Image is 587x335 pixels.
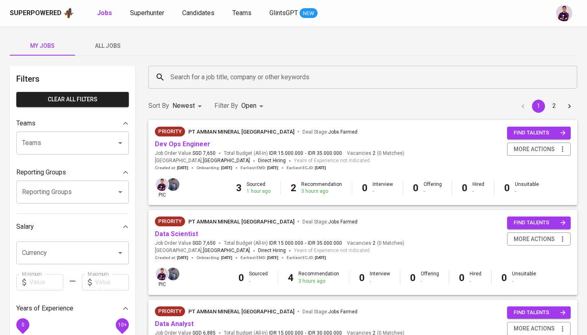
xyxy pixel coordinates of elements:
div: - [424,188,442,195]
span: Job Order Value [155,150,216,157]
div: New Job received from Demand Team [155,127,185,136]
span: Deal Stage : [302,129,357,135]
div: - [373,188,393,195]
b: 0 [459,272,465,284]
span: IDR 15.000.000 [269,240,303,247]
button: find talents [507,217,571,229]
span: [GEOGRAPHIC_DATA] [203,157,250,165]
span: Created at : [155,255,188,261]
span: [GEOGRAPHIC_DATA] [203,247,250,255]
span: [DATE] [177,255,188,261]
a: Data Scientist [155,230,198,238]
span: NEW [300,9,318,18]
div: Recommendation [301,181,342,195]
a: Candidates [182,8,216,18]
span: Jobs Farmed [328,219,357,225]
span: Vacancies ( 0 Matches ) [347,150,404,157]
span: [DATE] [315,255,326,261]
a: GlintsGPT NEW [269,8,318,18]
div: pic [155,177,169,199]
b: 0 [359,272,365,284]
span: SGD 7,650 [192,150,216,157]
span: Jobs Farmed [328,129,357,135]
img: app logo [63,7,74,19]
b: 0 [462,182,468,194]
span: Deal Stage : [302,219,357,225]
div: 3 hours ago [298,278,339,285]
div: - [515,188,539,195]
span: Open [241,102,256,109]
span: My Jobs [15,41,70,51]
button: more actions [507,232,571,246]
img: erwin@glints.com [156,268,168,280]
span: Total Budget (All-In) [224,240,342,247]
span: Jobs Farmed [328,309,357,315]
span: Onboarding : [196,255,232,261]
div: Sourced [247,181,271,195]
a: Jobs [97,8,114,18]
input: Value [95,274,129,290]
a: Data Analyst [155,320,194,328]
span: IDR 35.000.000 [308,150,342,157]
b: 0 [413,182,419,194]
div: Hired [472,181,484,195]
nav: pagination navigation [515,100,577,113]
span: [GEOGRAPHIC_DATA] , [155,247,250,255]
span: Deal Stage : [302,309,357,315]
span: - [305,150,306,157]
span: [DATE] [221,255,232,261]
span: IDR 15.000.000 [269,150,303,157]
div: - [421,278,439,285]
button: Go to page 2 [547,100,561,113]
span: Years of Experience not indicated. [294,157,371,165]
div: Interview [373,181,393,195]
span: [DATE] [267,165,278,171]
span: more actions [514,234,555,244]
button: Open [115,186,126,198]
b: 0 [362,182,368,194]
div: Recommendation [298,270,339,284]
span: 0 [21,322,24,327]
button: find talents [507,127,571,139]
span: Earliest EMD : [241,165,278,171]
span: Earliest ECJD : [287,255,326,261]
div: Years of Experience [16,300,129,317]
img: jhon@glints.com [167,268,179,280]
a: Superhunter [130,8,166,18]
span: Superhunter [130,9,164,17]
b: 0 [410,272,416,284]
span: find talents [514,308,566,317]
span: - [305,240,306,247]
span: PT Amman Mineral [GEOGRAPHIC_DATA] [188,129,294,135]
span: Teams [232,9,252,17]
span: PT Amman Mineral [GEOGRAPHIC_DATA] [188,308,294,315]
b: 0 [238,272,244,284]
a: Superpoweredapp logo [10,7,74,19]
span: PT Amman Mineral [GEOGRAPHIC_DATA] [188,219,294,225]
span: 10+ [118,322,126,327]
span: [DATE] [315,165,326,171]
span: Total Budget (All-In) [224,150,342,157]
button: Open [115,247,126,259]
div: Hired [470,270,481,284]
div: Offering [424,181,442,195]
span: [GEOGRAPHIC_DATA] , [155,157,250,165]
span: IDR 35.000.000 [308,240,342,247]
div: - [512,278,536,285]
a: Teams [232,8,253,18]
div: Newest [172,98,205,114]
img: erwin@glints.com [156,178,168,191]
div: - [472,188,484,195]
p: Filter By [214,101,238,111]
span: 2 [371,240,375,247]
span: Earliest EMD : [241,255,278,261]
div: Unsuitable [512,270,536,284]
div: Sourced [249,270,268,284]
b: 2 [291,182,296,194]
button: Clear All filters [16,92,129,107]
div: Open [241,98,266,114]
button: more actions [507,143,571,156]
button: Go to next page [563,100,576,113]
span: more actions [514,324,555,334]
span: more actions [514,144,555,154]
